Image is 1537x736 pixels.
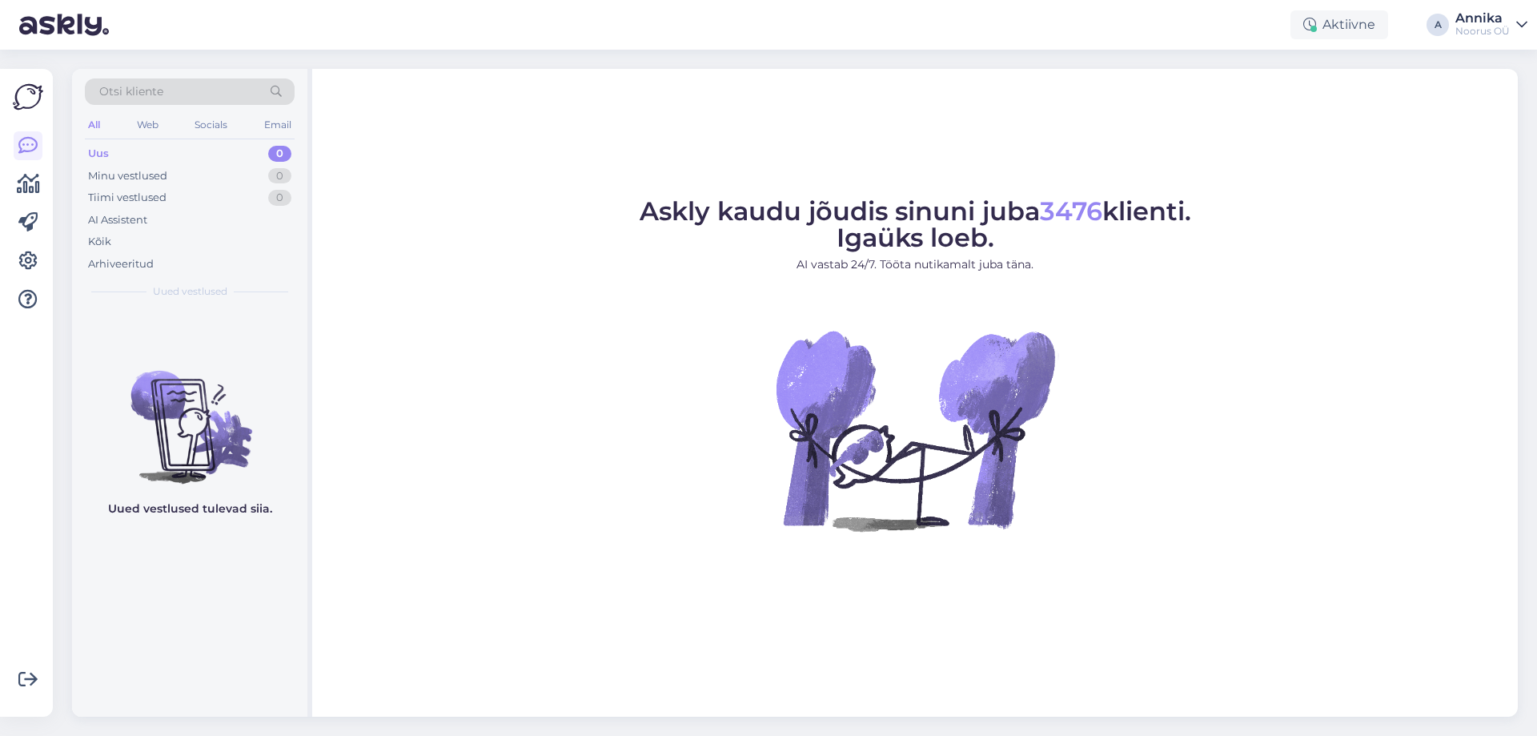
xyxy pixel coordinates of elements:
[88,168,167,184] div: Minu vestlused
[268,190,291,206] div: 0
[134,115,162,135] div: Web
[1455,25,1510,38] div: Noorus OÜ
[1040,195,1102,227] span: 3476
[191,115,231,135] div: Socials
[1455,12,1510,25] div: Annika
[268,146,291,162] div: 0
[13,82,43,112] img: Askly Logo
[261,115,295,135] div: Email
[88,190,167,206] div: Tiimi vestlused
[88,234,111,250] div: Kõik
[153,284,227,299] span: Uued vestlused
[108,501,272,517] p: Uued vestlused tulevad siia.
[85,115,103,135] div: All
[640,256,1191,273] p: AI vastab 24/7. Tööta nutikamalt juba täna.
[88,212,147,228] div: AI Assistent
[771,286,1059,574] img: No Chat active
[88,146,109,162] div: Uus
[88,256,154,272] div: Arhiveeritud
[72,342,307,486] img: No chats
[99,83,163,100] span: Otsi kliente
[640,195,1191,253] span: Askly kaudu jõudis sinuni juba klienti. Igaüks loeb.
[1427,14,1449,36] div: A
[268,168,291,184] div: 0
[1455,12,1527,38] a: AnnikaNoorus OÜ
[1290,10,1388,39] div: Aktiivne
